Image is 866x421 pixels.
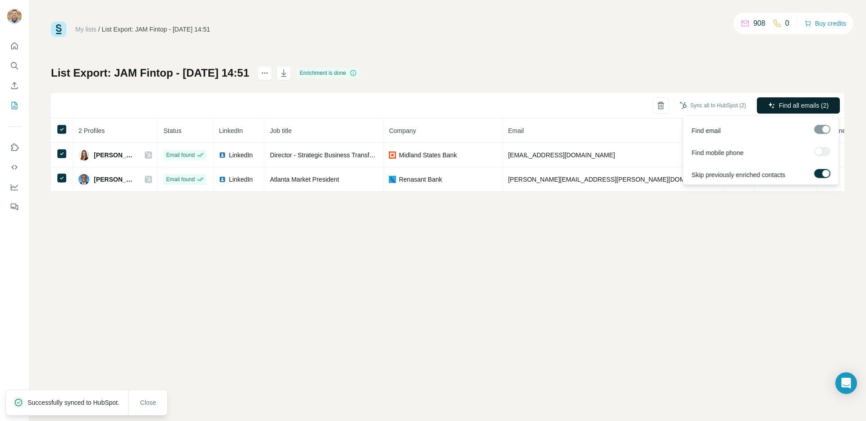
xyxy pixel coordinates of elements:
button: Quick start [7,38,22,54]
span: Close [140,398,157,407]
img: Surfe Logo [51,22,66,37]
span: Find mobile phone [691,148,743,157]
span: LinkedIn [229,151,253,160]
button: Close [134,394,163,411]
button: Buy credits [804,17,846,30]
span: Atlanta Market President [270,176,339,183]
span: Job title [270,127,291,134]
button: Feedback [7,199,22,215]
h1: List Export: JAM Fintop - [DATE] 14:51 [51,66,249,80]
button: Enrich CSV [7,78,22,94]
span: Status [163,127,181,134]
img: Avatar [7,9,22,23]
span: [PERSON_NAME] [94,151,136,160]
p: 908 [753,18,765,29]
span: 2 Profiles [78,127,105,134]
button: Use Surfe API [7,159,22,175]
button: Search [7,58,22,74]
p: 0 [785,18,789,29]
button: Find all emails (2) [757,97,840,114]
img: LinkedIn logo [219,151,226,159]
button: Use Surfe on LinkedIn [7,139,22,156]
button: Sync all to HubSpot (2) [673,99,752,112]
span: Find all emails (2) [779,101,829,110]
span: Midland States Bank [399,151,456,160]
span: Skip previously enriched contacts [691,170,785,179]
div: Enrichment is done [297,68,360,78]
span: Email [508,127,524,134]
img: Avatar [78,150,89,160]
div: Open Intercom Messenger [835,372,857,394]
button: Dashboard [7,179,22,195]
span: [EMAIL_ADDRESS][DOMAIN_NAME] [508,151,615,159]
span: LinkedIn [219,127,243,134]
span: [PERSON_NAME][EMAIL_ADDRESS][PERSON_NAME][DOMAIN_NAME] [508,176,719,183]
span: Email found [166,151,194,159]
p: Successfully synced to HubSpot. [28,398,127,407]
span: Email found [166,175,194,183]
span: [PERSON_NAME] [94,175,136,184]
span: Company [389,127,416,134]
a: My lists [75,26,97,33]
li: / [98,25,100,34]
span: Find email [691,126,721,135]
img: Avatar [78,174,89,185]
img: company-logo [389,176,396,183]
span: Director - Strategic Business Transformation [270,151,394,159]
span: Renasant Bank [399,175,442,184]
img: LinkedIn logo [219,176,226,183]
button: actions [258,66,272,80]
img: company-logo [389,151,396,159]
span: LinkedIn [229,175,253,184]
div: List Export: JAM Fintop - [DATE] 14:51 [102,25,210,34]
button: My lists [7,97,22,114]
